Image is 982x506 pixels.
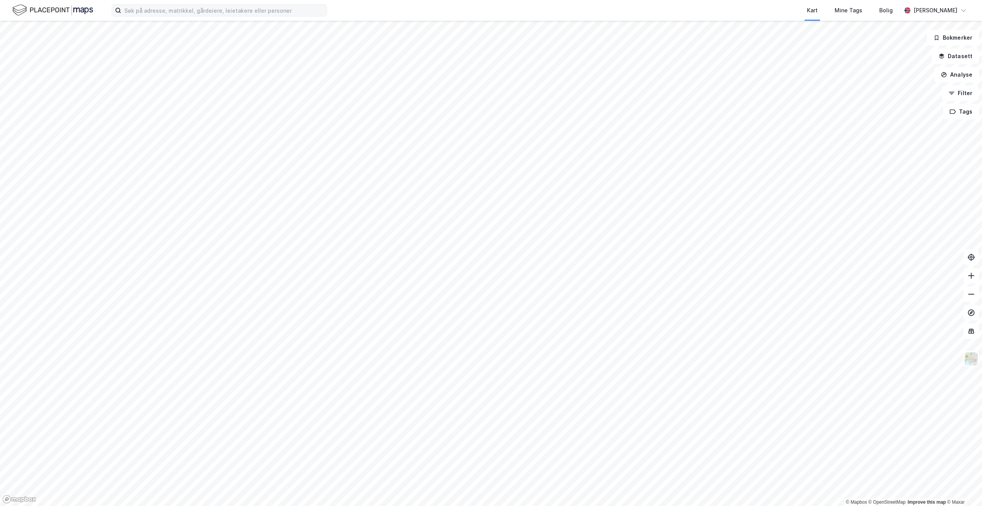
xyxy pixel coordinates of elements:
a: Mapbox [846,499,867,505]
a: Improve this map [908,499,946,505]
div: Mine Tags [835,6,862,15]
button: Datasett [932,49,979,64]
button: Bokmerker [927,30,979,45]
img: Z [964,352,979,366]
div: [PERSON_NAME] [914,6,957,15]
div: Kart [807,6,818,15]
button: Filter [942,85,979,101]
input: Søk på adresse, matrikkel, gårdeiere, leietakere eller personer [121,5,327,16]
a: Mapbox homepage [2,495,36,504]
iframe: Chat Widget [944,469,982,506]
img: logo.f888ab2527a4732fd821a326f86c7f29.svg [12,3,93,17]
button: Tags [943,104,979,119]
a: OpenStreetMap [868,499,906,505]
button: Analyse [934,67,979,82]
div: Bolig [879,6,893,15]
